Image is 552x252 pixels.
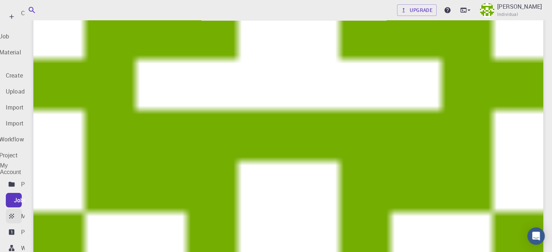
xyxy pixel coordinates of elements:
a: Upgrade [397,4,437,16]
a: Materials [6,209,22,223]
p: Import from 3rd Party [6,119,63,128]
p: Jobs [14,196,27,205]
a: Jobs [6,193,22,207]
p: Create Material [6,71,46,80]
p: Materials [21,212,46,220]
div: Open Intercom Messenger [527,227,545,245]
span: Support [15,5,41,12]
p: Properties [21,228,48,236]
a: Projects [6,177,22,191]
div: Create [6,6,22,28]
img: Karan Rathod [480,3,494,17]
span: Individual [497,11,518,18]
p: Import from Bank [6,103,52,112]
p: Upload File [6,87,36,96]
p: [PERSON_NAME] [497,2,542,11]
a: Properties [6,225,22,239]
p: Projects [21,180,43,189]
